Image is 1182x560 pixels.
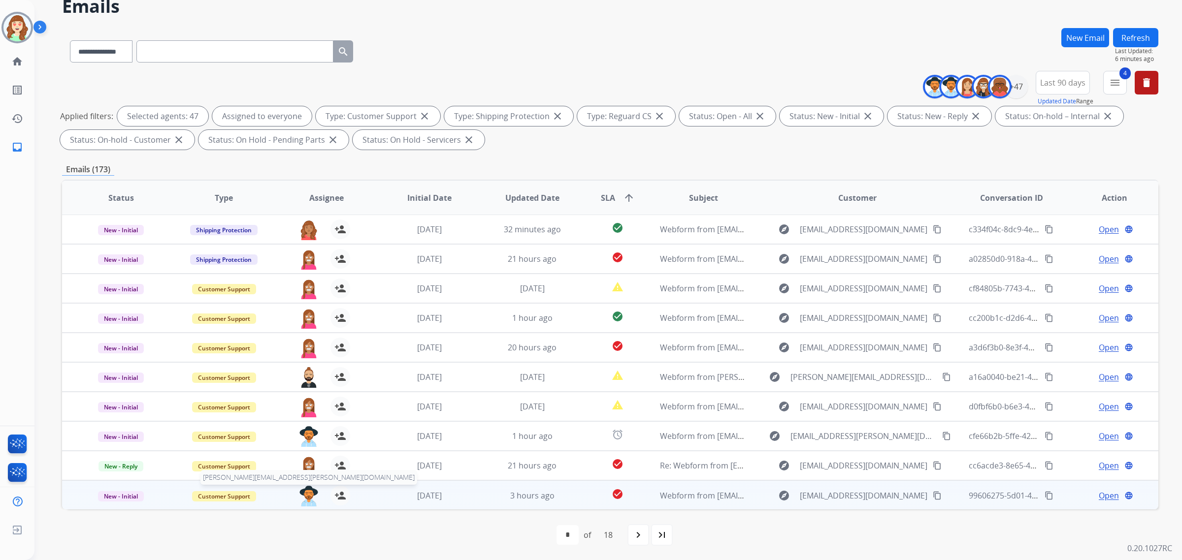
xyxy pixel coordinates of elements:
img: agent-avatar [299,486,319,506]
span: Open [1099,401,1119,412]
mat-icon: close [754,110,766,122]
span: Re: Webform from [EMAIL_ADDRESS][DOMAIN_NAME] on [DATE] [660,460,896,471]
span: Customer [838,192,877,204]
div: Status: On Hold - Pending Parts [198,130,349,150]
span: New - Initial [98,432,144,442]
mat-icon: list_alt [11,84,23,96]
mat-icon: person_add [334,342,346,353]
mat-icon: close [463,134,475,146]
mat-icon: content_copy [933,254,942,263]
span: [EMAIL_ADDRESS][DOMAIN_NAME] [800,401,927,412]
mat-icon: report_problem [612,281,624,293]
span: New - Initial [98,491,144,501]
span: Customer Support [192,432,256,442]
span: [EMAIL_ADDRESS][DOMAIN_NAME] [800,490,927,501]
mat-icon: alarm [612,429,624,440]
span: [DATE] [417,460,442,471]
mat-icon: check_circle [612,340,624,352]
p: Emails (173) [62,163,114,176]
span: Webform from [EMAIL_ADDRESS][DOMAIN_NAME] on [DATE] [660,312,883,323]
mat-icon: explore [778,223,790,235]
span: Open [1099,460,1119,471]
div: Status: New - Reply [887,106,991,126]
span: Open [1099,430,1119,442]
mat-icon: content_copy [1045,284,1053,293]
img: agent-avatar [299,367,319,388]
mat-icon: content_copy [1045,225,1053,234]
mat-icon: explore [778,342,790,353]
span: 4 [1119,67,1131,79]
img: agent-avatar [299,219,319,240]
img: agent-avatar [299,397,319,417]
mat-icon: check_circle [612,222,624,234]
span: [DATE] [417,253,442,264]
th: Action [1055,181,1158,215]
mat-icon: close [419,110,430,122]
mat-icon: explore [769,430,781,442]
span: 99606275-5d01-4cb2-8415-2badeef55639 [969,490,1120,501]
span: Conversation ID [980,192,1043,204]
span: [DATE] [520,372,545,382]
div: Type: Reguard CS [577,106,675,126]
span: Shipping Protection [190,254,258,265]
div: Status: On-hold - Customer [60,130,195,150]
span: [DATE] [417,224,442,235]
span: Customer Support [192,373,256,383]
span: Customer Support [192,343,256,353]
span: Type [215,192,233,204]
span: New - Initial [98,343,144,353]
span: New - Initial [98,402,144,412]
div: Type: Shipping Protection [444,106,573,126]
mat-icon: language [1124,432,1133,440]
span: 21 hours ago [508,460,557,471]
span: Open [1099,371,1119,383]
span: Assignee [309,192,344,204]
mat-icon: person_add [334,430,346,442]
mat-icon: person_add [334,371,346,383]
span: Customer Support [192,491,256,501]
span: [DATE] [417,312,442,323]
span: [DATE] [417,490,442,501]
span: 6 minutes ago [1115,55,1158,63]
button: Refresh [1113,28,1158,47]
mat-icon: content_copy [1045,461,1053,470]
span: New - Initial [98,313,144,324]
mat-icon: content_copy [1045,254,1053,263]
span: Updated Date [505,192,559,204]
span: Shipping Protection [190,225,258,235]
mat-icon: content_copy [933,461,942,470]
div: Assigned to everyone [212,106,312,126]
span: 3 hours ago [510,490,555,501]
div: Status: New - Initial [780,106,884,126]
mat-icon: check_circle [612,251,624,263]
mat-icon: explore [769,371,781,383]
span: New - Initial [98,284,144,294]
mat-icon: navigate_next [632,529,644,541]
div: Selected agents: 47 [117,106,208,126]
button: [PERSON_NAME][EMAIL_ADDRESS][PERSON_NAME][DOMAIN_NAME] [299,486,319,505]
img: agent-avatar [299,456,319,476]
span: Webform from [EMAIL_ADDRESS][DOMAIN_NAME] on [DATE] [660,342,883,353]
mat-icon: language [1124,373,1133,381]
mat-icon: history [11,113,23,124]
span: cf84805b-7743-48a6-9584-aeb6e279b778 [969,283,1119,294]
mat-icon: explore [778,312,790,324]
mat-icon: content_copy [933,402,942,411]
mat-icon: language [1124,313,1133,322]
mat-icon: language [1124,254,1133,263]
mat-icon: content_copy [933,491,942,500]
mat-icon: close [862,110,874,122]
span: 20 hours ago [508,342,557,353]
span: [DATE] [520,401,545,412]
span: Subject [689,192,718,204]
button: Last 90 days [1036,71,1090,94]
div: +47 [1004,75,1028,98]
span: a16a0040-be21-4138-b030-63165cadf84a [969,372,1119,382]
span: New - Initial [98,373,144,383]
mat-icon: person_add [334,490,346,501]
div: 18 [596,525,621,545]
span: [DATE] [417,401,442,412]
p: 0.20.1027RC [1127,542,1172,554]
span: [EMAIL_ADDRESS][DOMAIN_NAME] [800,253,927,265]
span: Webform from [EMAIL_ADDRESS][DOMAIN_NAME] on [DATE] [660,253,883,264]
